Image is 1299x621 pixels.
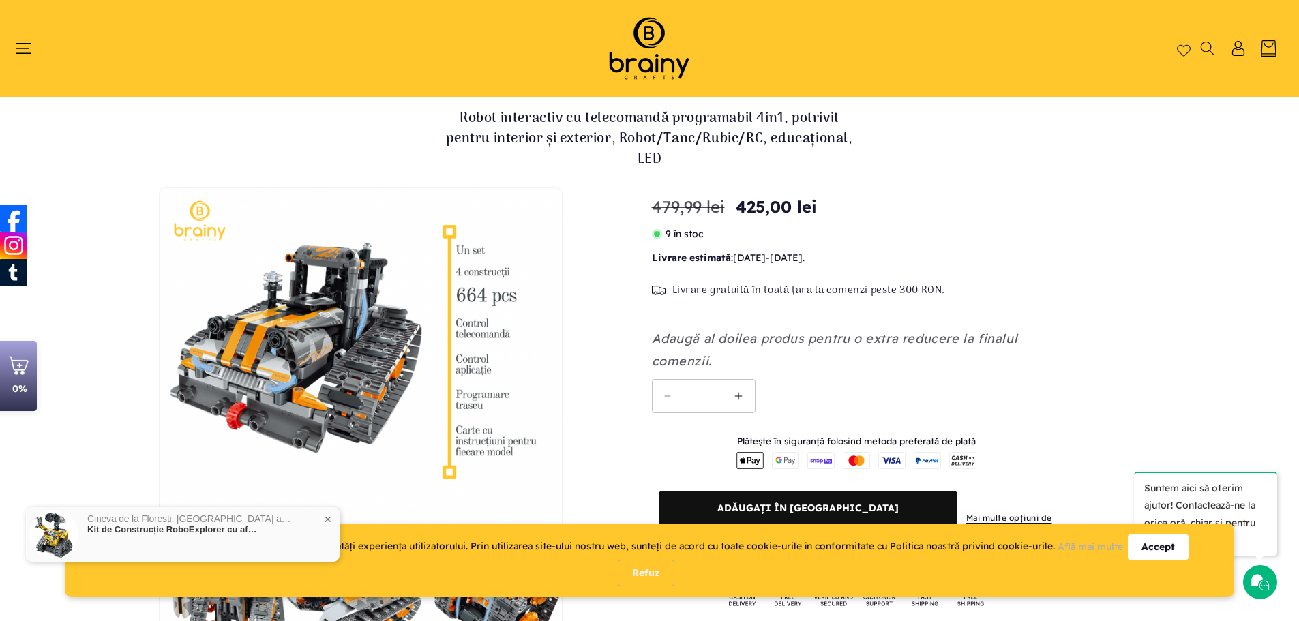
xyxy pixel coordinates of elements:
[104,538,1128,556] div: Acest site web folosește cookie-uri pentru a îmbunătăți experiența utilizatorului. Prin utilizare...
[733,252,766,264] span: [DATE]
[1250,572,1270,592] img: Chat icon
[87,524,258,535] a: Kit de Construcție RoboExplorer cu afișaj electronic Programabil 3-in-1 RC & App - iM.Master (8060)
[736,194,817,219] span: 425,00 lei
[770,252,803,264] span: [DATE]
[652,194,725,219] s: 479,99 lei
[324,515,332,524] span: ✕
[29,510,78,559] img: Kit de Construcție RoboExplorer cu afișaj electronic Programabil 3-in-1 RC & App - iM.Master (8060)
[87,514,292,524] p: Cineva de la Floresti, [GEOGRAPHIC_DATA] a cumpărat
[717,502,899,514] span: Adăugați în [GEOGRAPHIC_DATA]
[652,226,1061,243] p: 9 în stoc
[1199,41,1216,56] summary: Căutați
[1058,541,1123,553] a: Află mai multe
[659,491,957,525] button: Adăugați în [GEOGRAPHIC_DATA]
[1177,42,1191,55] a: Wishlist page link
[652,252,731,264] b: Livrare estimată
[652,331,1018,368] em: Adaugă al doilea produs pentru o extra reducere la finalul comenzii.
[22,41,39,56] summary: Meniu
[618,560,674,586] div: Refuz
[672,284,946,298] span: Livrare gratuită în toată țara la comenzi peste 300 RON.
[737,436,976,446] small: Plătește în siguranță folosind metoda preferată de plată
[1134,472,1277,556] p: Suntem aici să oferim ajutor! Contactează-ne la orice oră, chiar și pentru un simplu salut!
[591,14,707,83] img: Brainy Crafts
[445,108,854,170] h1: Robot interactiv cu telecomandă programabil 4in1, potrivit pentru interior și exterior, Robot/Tan...
[652,249,1061,267] p: : - .
[1128,534,1189,560] div: Accept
